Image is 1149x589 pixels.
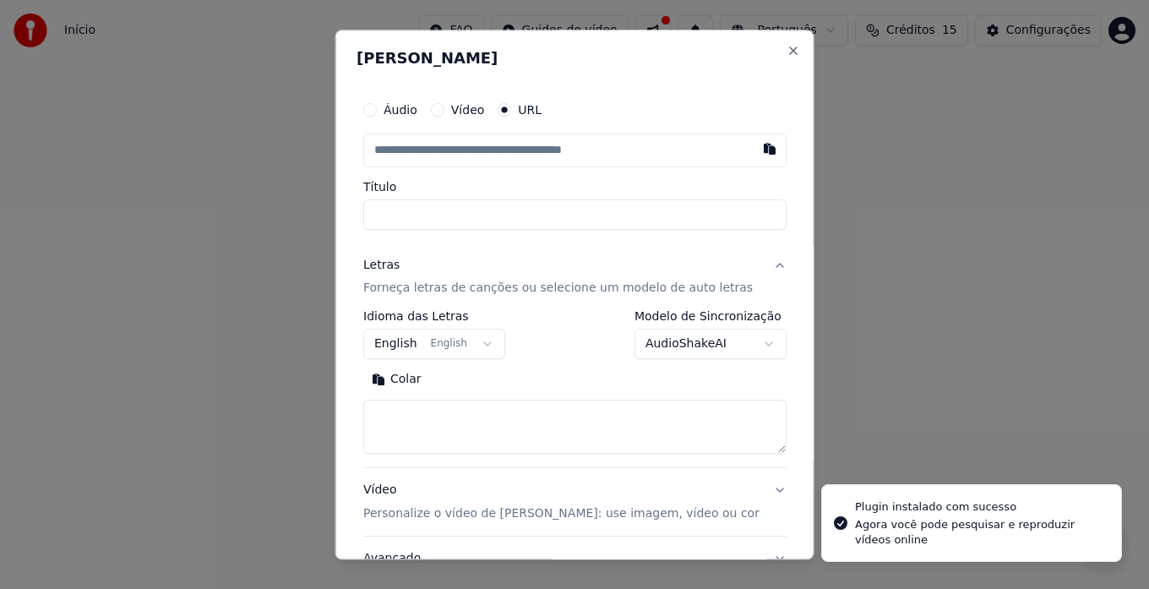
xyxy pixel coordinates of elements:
button: LetrasForneça letras de canções ou selecione um modelo de auto letras [363,243,787,311]
div: LetrasForneça letras de canções ou selecione um modelo de auto letras [363,311,787,468]
label: Título [363,181,787,193]
div: Letras [363,257,400,274]
button: VídeoPersonalize o vídeo de [PERSON_NAME]: use imagem, vídeo ou cor [363,469,787,537]
button: Colar [363,367,430,394]
label: Áudio [384,104,417,116]
div: Vídeo [363,483,760,523]
label: Idioma das Letras [363,311,505,323]
h2: [PERSON_NAME] [357,51,793,66]
p: Forneça letras de canções ou selecione um modelo de auto letras [363,281,753,297]
label: Vídeo [450,104,484,116]
button: Avançado [363,537,787,581]
label: URL [518,104,542,116]
label: Modelo de Sincronização [634,311,786,323]
p: Personalize o vídeo de [PERSON_NAME]: use imagem, vídeo ou cor [363,506,760,523]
